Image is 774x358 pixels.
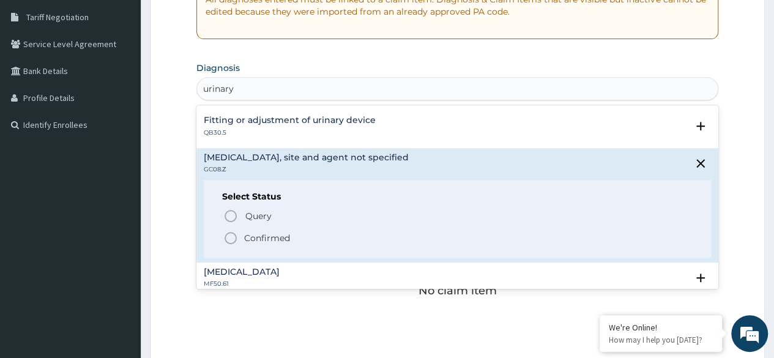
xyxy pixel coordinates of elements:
[693,270,708,285] i: open select status
[222,192,693,201] h6: Select Status
[204,116,376,125] h4: Fitting or adjustment of urinary device
[204,267,280,277] h4: [MEDICAL_DATA]
[201,6,230,35] div: Minimize live chat window
[609,335,713,345] p: How may I help you today?
[196,62,240,74] label: Diagnosis
[245,210,272,222] span: Query
[223,231,238,245] i: status option filled
[223,209,238,223] i: status option query
[71,103,169,227] span: We're online!
[23,61,50,92] img: d_794563401_company_1708531726252_794563401
[6,233,233,275] textarea: Type your message and hit 'Enter'
[64,69,206,84] div: Chat with us now
[609,322,713,333] div: We're Online!
[244,232,290,244] p: Confirmed
[26,12,89,23] span: Tariff Negotiation
[204,165,409,174] p: GC08.Z
[693,119,708,133] i: open select status
[204,153,409,162] h4: [MEDICAL_DATA], site and agent not specified
[693,156,708,171] i: close select status
[418,285,496,297] p: No claim item
[204,280,280,288] p: MF50.61
[204,129,376,137] p: QB30.5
